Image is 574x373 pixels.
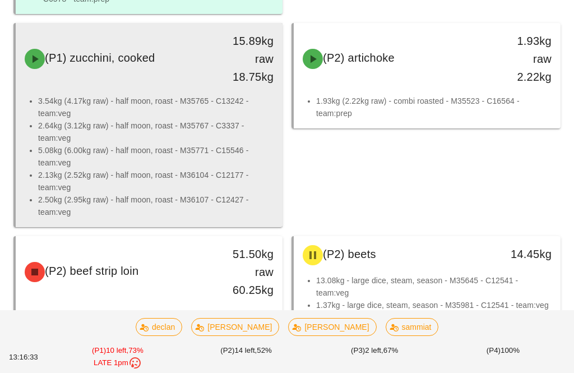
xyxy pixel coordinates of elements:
[182,343,311,372] div: (P2) 52%
[221,32,274,86] div: 15.89kg raw 18.75kg
[323,248,376,260] span: (P2) beets
[143,319,175,335] span: declan
[38,119,274,144] li: 2.64kg (3.12kg raw) - half moon, roast - M35767 - C3337 - team:veg
[311,343,439,372] div: (P3) 67%
[234,346,257,354] span: 14 left,
[55,356,179,370] div: LATE 1pm
[439,343,567,372] div: (P4) 100%
[198,319,272,335] span: [PERSON_NAME]
[45,52,155,64] span: (P1) zucchini, cooked
[316,299,552,311] li: 1.37kg - large dice, steam, season - M35981 - C12541 - team:veg
[323,52,395,64] span: (P2) artichoke
[392,319,431,335] span: sammiat
[38,308,274,333] li: 18.46kg (21.59kg raw) - Cut to weight in 3/4" thick - M35519 - C14804 - team:protein
[38,95,274,119] li: 3.54kg (4.17kg raw) - half moon, roast - M35765 - C13242 - team:veg
[38,144,274,169] li: 5.08kg (6.00kg raw) - half moon, roast - M35771 - C15546 - team:veg
[106,346,128,354] span: 10 left,
[295,319,369,335] span: [PERSON_NAME]
[45,265,138,277] span: (P2) beef strip loin
[53,343,182,372] div: (P1) 73%
[221,245,274,299] div: 51.50kg raw 60.25kg
[38,169,274,194] li: 2.13kg (2.52kg raw) - half moon, roast - M36104 - C12177 - team:veg
[499,245,552,263] div: 14.45kg
[38,194,274,218] li: 2.50kg (2.95kg raw) - half moon, roast - M36107 - C12427 - team:veg
[7,349,53,365] div: 13:16:33
[365,346,383,354] span: 2 left,
[499,32,552,86] div: 1.93kg raw 2.22kg
[316,274,552,299] li: 13.08kg - large dice, steam, season - M35645 - C12541 - team:veg
[316,95,552,119] li: 1.93kg (2.22kg raw) - combi roasted - M35523 - C16564 - team:prep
